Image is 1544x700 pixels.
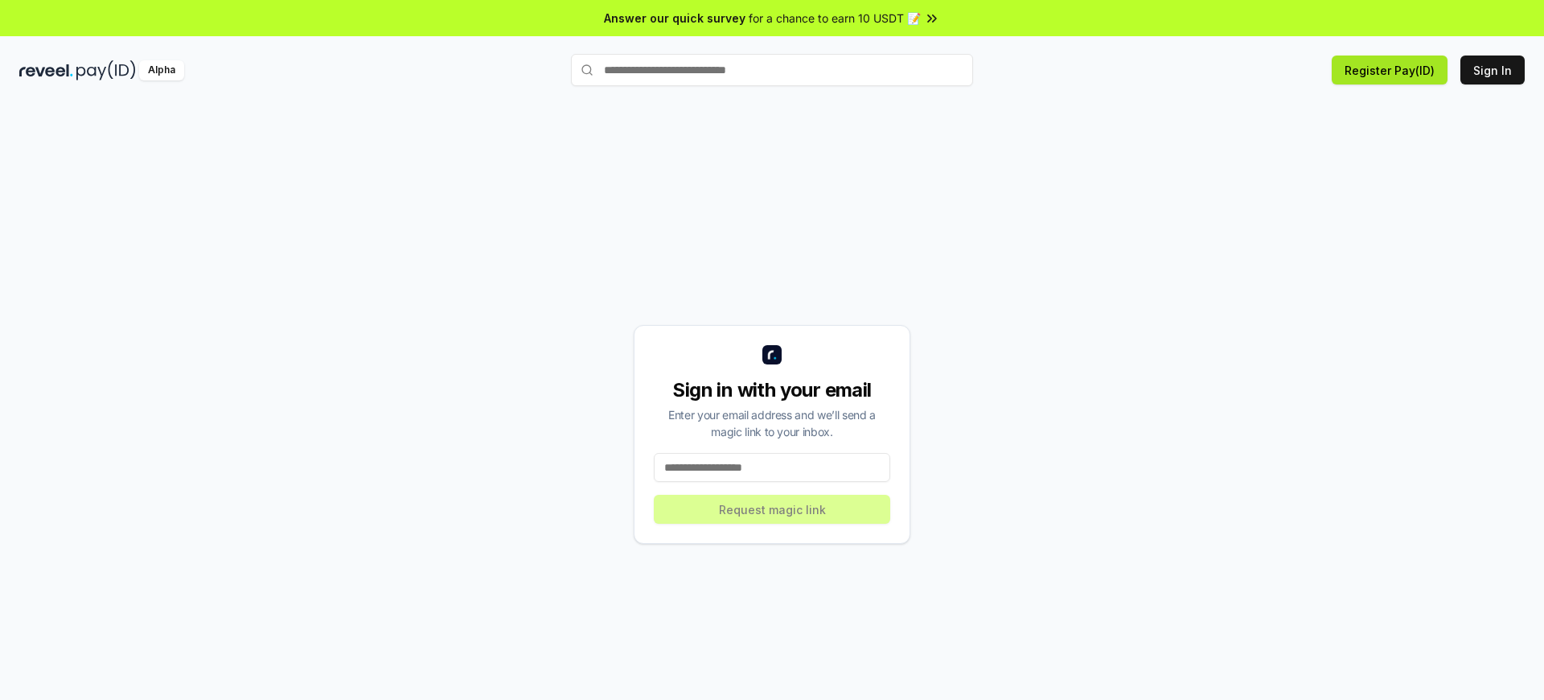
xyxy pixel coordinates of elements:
button: Sign In [1460,56,1525,84]
div: Alpha [139,60,184,80]
div: Enter your email address and we’ll send a magic link to your inbox. [654,406,890,440]
span: Answer our quick survey [604,10,745,27]
img: logo_small [762,345,782,364]
img: pay_id [76,60,136,80]
div: Sign in with your email [654,377,890,403]
span: for a chance to earn 10 USDT 📝 [749,10,921,27]
img: reveel_dark [19,60,73,80]
button: Register Pay(ID) [1332,56,1447,84]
